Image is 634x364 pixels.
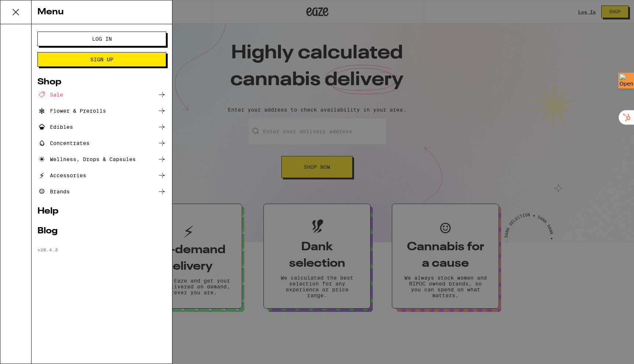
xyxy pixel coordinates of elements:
[32,0,172,24] div: Menu
[37,52,166,67] button: Sign Up
[37,123,166,131] a: Edibles
[37,78,166,87] a: Shop
[92,36,112,41] span: Log In
[37,139,166,148] a: Concentrates
[37,36,166,42] a: Log In
[37,32,166,46] button: Log In
[37,155,136,164] div: Wellness, Drops & Capsules
[37,90,63,99] div: Sale
[37,123,73,131] div: Edibles
[37,106,106,115] div: Flower & Prerolls
[37,227,166,236] a: Blog
[4,5,53,11] span: Hi. Need any help?
[37,247,58,252] span: v 20.4.3
[37,90,166,99] a: Sale
[37,106,166,115] a: Flower & Prerolls
[37,171,166,180] a: Accessories
[90,57,113,62] span: Sign Up
[37,139,90,148] div: Concentrates
[37,171,86,180] div: Accessories
[37,207,166,216] a: Help
[37,187,166,196] a: Brands
[37,187,70,196] div: Brands
[37,155,166,164] a: Wellness, Drops & Capsules
[37,57,166,62] a: Sign Up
